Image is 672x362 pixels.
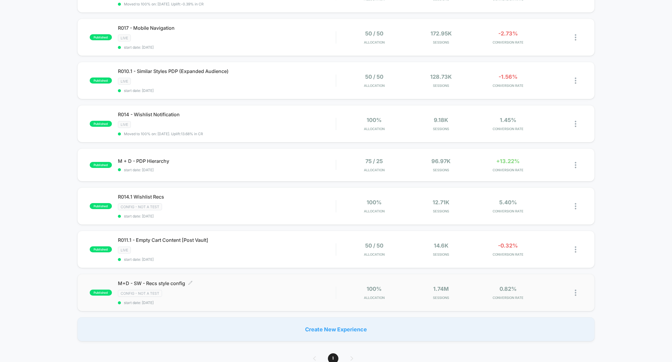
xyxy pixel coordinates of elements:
span: CONVERSION RATE [476,84,540,88]
span: 96.97k [431,158,451,164]
span: Sessions [409,40,473,44]
span: published [90,34,112,40]
span: Sessions [409,252,473,257]
span: Sessions [409,296,473,300]
span: Moved to 100% on: [DATE] . Uplift: -0.39% in CR [124,2,204,6]
span: published [90,290,112,296]
span: Sessions [409,84,473,88]
span: LIVE [118,247,131,254]
span: Allocation [364,252,385,257]
span: published [90,162,112,168]
span: -2.73% [498,30,518,37]
span: published [90,246,112,252]
span: R014 - Wishlist Notification [118,111,336,117]
span: 50 / 50 [365,30,383,37]
img: close [575,162,576,168]
span: CONFIG - NOT A TEST [118,290,162,297]
span: published [90,203,112,209]
span: start date: [DATE] [118,88,336,93]
span: start date: [DATE] [118,168,336,172]
span: 12.71k [433,199,449,205]
img: close [575,203,576,209]
span: CONVERSION RATE [476,252,540,257]
span: CONVERSION RATE [476,296,540,300]
div: Create New Experience [77,317,595,341]
span: Allocation [364,168,385,172]
span: CONVERSION RATE [476,127,540,131]
span: Sessions [409,127,473,131]
span: start date: [DATE] [118,300,336,305]
span: LIVE [118,121,131,128]
span: 75 / 25 [365,158,383,164]
span: +13.22% [496,158,520,164]
span: 14.6k [434,242,448,249]
span: 128.73k [430,74,452,80]
span: 100% [367,199,382,205]
span: 50 / 50 [365,242,383,249]
span: Moved to 100% on: [DATE] . Uplift: 13.68% in CR [124,132,203,136]
span: LIVE [118,35,131,41]
span: 172.95k [430,30,452,37]
span: Sessions [409,168,473,172]
span: CONVERSION RATE [476,209,540,213]
span: Allocation [364,40,385,44]
span: Allocation [364,209,385,213]
span: Allocation [364,127,385,131]
span: 50 / 50 [365,74,383,80]
span: start date: [DATE] [118,45,336,50]
img: close [575,290,576,296]
span: R011.1 - Empty Cart Content [Post Vault] [118,237,336,243]
span: M + D - PDP Hierarchy [118,158,336,164]
span: CONVERSION RATE [476,168,540,172]
img: close [575,78,576,84]
span: LIVE [118,78,131,85]
span: R017 - Mobile Navigation [118,25,336,31]
span: Allocation [364,84,385,88]
span: Allocation [364,296,385,300]
span: 1.74M [433,286,449,292]
span: 100% [367,286,382,292]
span: 9.18k [434,117,448,123]
span: R014.1 Wishlist Recs [118,194,336,200]
span: 100% [367,117,382,123]
img: close [575,34,576,41]
span: Sessions [409,209,473,213]
span: -0.32% [498,242,518,249]
span: -1.56% [499,74,517,80]
span: published [90,121,112,127]
span: 5.40% [499,199,517,205]
span: 1.45% [500,117,516,123]
span: CONVERSION RATE [476,40,540,44]
img: close [575,246,576,253]
span: CONFIG - NOT A TEST [118,203,162,210]
span: R010.1 - Similar Styles PDP (Expanded Audience) [118,68,336,74]
span: M+D - SW - Recs style config [118,280,336,286]
span: start date: [DATE] [118,214,336,218]
span: start date: [DATE] [118,257,336,262]
span: published [90,78,112,84]
img: close [575,121,576,127]
span: 0.82% [499,286,517,292]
